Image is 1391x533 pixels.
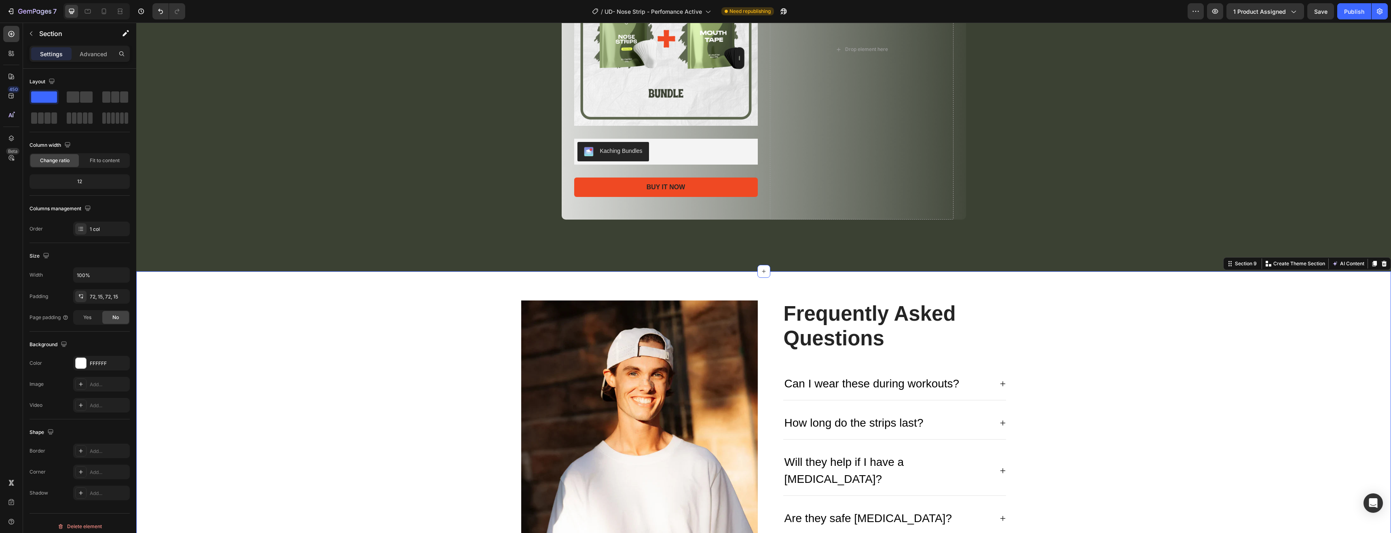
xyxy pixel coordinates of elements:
[648,487,816,504] p: Are they safe [MEDICAL_DATA]?
[30,402,42,409] div: Video
[601,7,603,16] span: /
[90,293,128,300] div: 72, 15, 72, 15
[57,522,102,531] div: Delete element
[40,157,70,164] span: Change ratio
[1137,237,1189,245] p: Create Theme Section
[648,392,787,409] p: How long do the strips last?
[90,490,128,497] div: Add...
[53,6,57,16] p: 7
[1233,7,1286,16] span: 1 product assigned
[30,76,57,87] div: Layout
[1344,7,1364,16] div: Publish
[1364,493,1383,513] div: Open Intercom Messenger
[30,447,45,455] div: Border
[90,226,128,233] div: 1 col
[30,381,44,388] div: Image
[30,293,48,300] div: Padding
[30,140,72,151] div: Column width
[83,314,91,321] span: Yes
[90,402,128,409] div: Add...
[438,155,622,174] button: Buy It Now
[441,119,513,139] button: Kaching Bundles
[1194,236,1230,246] button: AI Content
[30,314,69,321] div: Page padding
[729,8,771,15] span: Need republishing
[136,23,1391,533] iframe: Design area
[30,203,93,214] div: Columns management
[90,157,120,164] span: Fit to content
[39,29,106,38] p: Section
[648,353,823,370] p: Can I wear these during workouts?
[648,431,856,465] p: Will they help if I have a [MEDICAL_DATA]?
[30,468,46,476] div: Corner
[8,86,19,93] div: 450
[30,427,55,438] div: Shape
[30,339,69,350] div: Background
[30,360,42,367] div: Color
[90,469,128,476] div: Add...
[90,360,128,367] div: FFFFFF
[448,124,457,134] img: KachingBundles.png
[1226,3,1304,19] button: 1 product assigned
[510,160,549,169] div: Buy It Now
[385,278,622,514] img: Nasal breathing improvement during exercise with On The Nose strip
[605,7,702,16] span: UD- Nose Strip - Perfomance Active
[1337,3,1371,19] button: Publish
[90,381,128,388] div: Add...
[1097,237,1122,245] div: Section 9
[152,3,185,19] div: Undo/Redo
[30,271,43,279] div: Width
[30,520,130,533] button: Delete element
[3,3,60,19] button: 7
[30,489,48,497] div: Shadow
[90,448,128,455] div: Add...
[74,268,129,282] input: Auto
[1314,8,1328,15] span: Save
[40,50,63,58] p: Settings
[709,23,752,30] div: Drop element here
[30,251,51,262] div: Size
[1307,3,1334,19] button: Save
[112,314,119,321] span: No
[464,124,506,133] div: Kaching Bundles
[6,148,19,154] div: Beta
[31,176,128,187] div: 12
[80,50,107,58] p: Advanced
[30,225,43,233] div: Order
[647,279,869,328] p: Frequently Asked Questions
